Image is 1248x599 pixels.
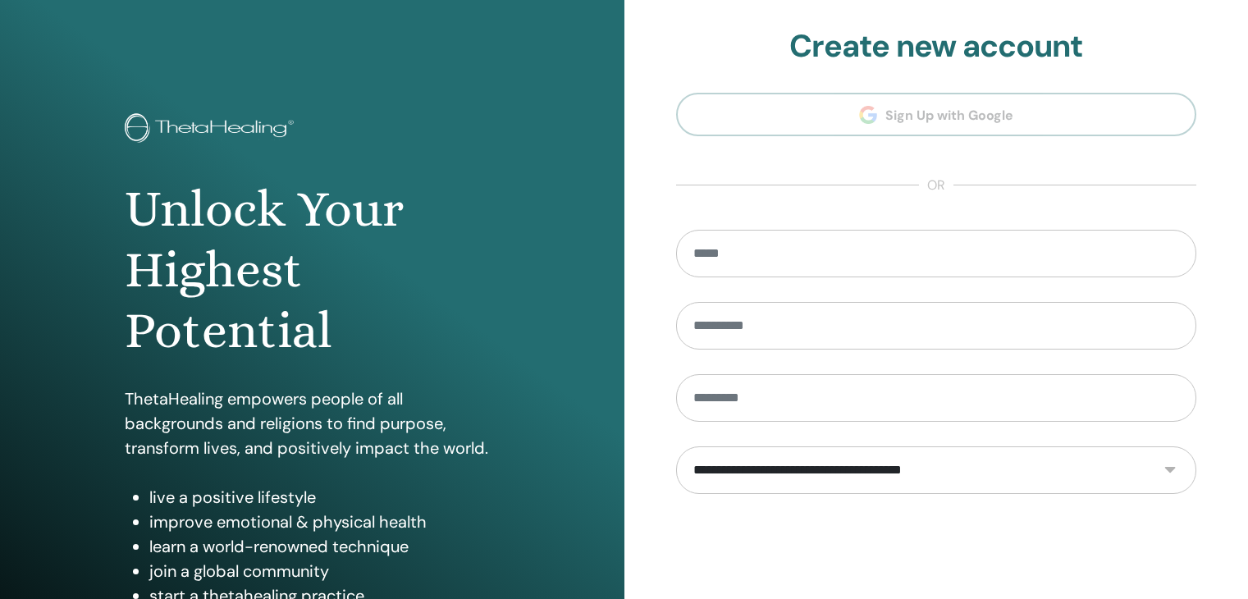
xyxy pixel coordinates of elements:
[149,559,500,583] li: join a global community
[811,519,1061,583] iframe: reCAPTCHA
[919,176,953,195] span: or
[125,179,500,362] h1: Unlock Your Highest Potential
[125,386,500,460] p: ThetaHealing empowers people of all backgrounds and religions to find purpose, transform lives, a...
[149,534,500,559] li: learn a world-renowned technique
[676,28,1197,66] h2: Create new account
[149,485,500,510] li: live a positive lifestyle
[149,510,500,534] li: improve emotional & physical health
